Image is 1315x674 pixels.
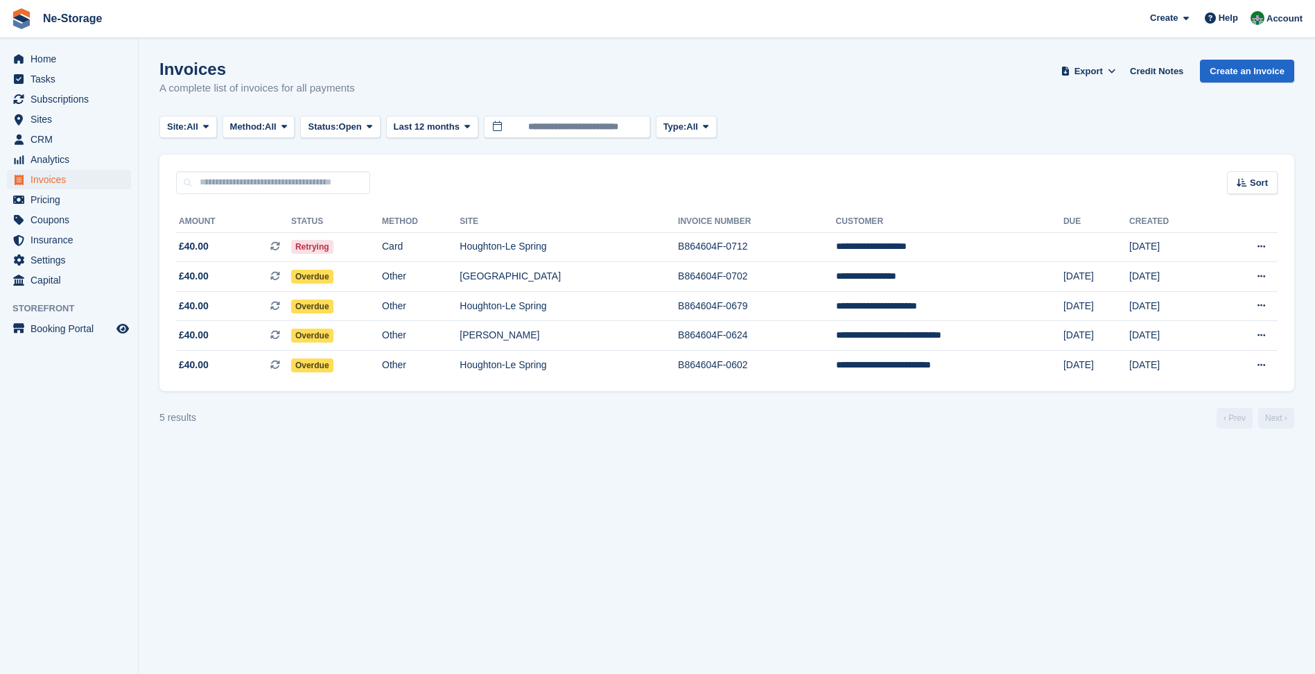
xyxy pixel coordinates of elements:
td: B864604F-0712 [678,232,836,262]
td: [DATE] [1129,262,1214,292]
a: menu [7,49,131,69]
td: [DATE] [1129,321,1214,351]
a: menu [7,110,131,129]
span: Open [339,120,362,134]
th: Status [291,211,382,233]
span: Type: [663,120,687,134]
span: Help [1219,11,1238,25]
button: Method: All [223,116,295,139]
span: Invoices [31,170,114,189]
span: Pricing [31,190,114,209]
td: [DATE] [1129,351,1214,380]
a: menu [7,319,131,338]
button: Last 12 months [386,116,478,139]
p: A complete list of invoices for all payments [159,80,355,96]
td: Houghton-Le Spring [460,232,678,262]
a: Preview store [114,320,131,337]
td: Card [382,232,460,262]
td: [DATE] [1063,351,1129,380]
span: Settings [31,250,114,270]
th: Method [382,211,460,233]
span: Method: [230,120,265,134]
span: Capital [31,270,114,290]
a: menu [7,150,131,169]
span: Storefront [12,302,138,316]
a: menu [7,270,131,290]
div: 5 results [159,411,196,425]
td: Other [382,291,460,321]
span: Status: [308,120,338,134]
button: Type: All [656,116,717,139]
nav: Page [1214,408,1297,429]
span: All [265,120,277,134]
span: Create [1150,11,1178,25]
span: £40.00 [179,239,209,254]
span: Booking Portal [31,319,114,338]
a: menu [7,230,131,250]
a: menu [7,190,131,209]
span: £40.00 [179,299,209,313]
span: Sites [31,110,114,129]
span: Overdue [291,300,333,313]
span: All [686,120,698,134]
th: Customer [836,211,1063,233]
td: Other [382,262,460,292]
img: Charlotte Nesbitt [1251,11,1264,25]
span: CRM [31,130,114,149]
a: Previous [1217,408,1253,429]
a: menu [7,170,131,189]
td: [DATE] [1063,291,1129,321]
span: Last 12 months [394,120,460,134]
td: B864604F-0624 [678,321,836,351]
td: B864604F-0702 [678,262,836,292]
td: B864604F-0679 [678,291,836,321]
td: Other [382,351,460,380]
span: Account [1266,12,1303,26]
button: Status: Open [300,116,380,139]
th: Site [460,211,678,233]
span: Sort [1250,176,1268,190]
span: Retrying [291,240,333,254]
td: [DATE] [1129,232,1214,262]
span: Home [31,49,114,69]
span: All [186,120,198,134]
th: Amount [176,211,291,233]
img: stora-icon-8386f47178a22dfd0bd8f6a31ec36ba5ce8667c1dd55bd0f319d3a0aa187defe.svg [11,8,32,29]
td: Houghton-Le Spring [460,351,678,380]
span: Overdue [291,329,333,343]
span: £40.00 [179,269,209,284]
td: [GEOGRAPHIC_DATA] [460,262,678,292]
th: Created [1129,211,1214,233]
span: Insurance [31,230,114,250]
span: £40.00 [179,358,209,372]
td: Houghton-Le Spring [460,291,678,321]
a: Ne-Storage [37,7,107,30]
td: [PERSON_NAME] [460,321,678,351]
h1: Invoices [159,60,355,78]
button: Site: All [159,116,217,139]
span: Tasks [31,69,114,89]
td: Other [382,321,460,351]
span: Overdue [291,270,333,284]
span: Coupons [31,210,114,230]
span: Analytics [31,150,114,169]
a: Next [1258,408,1294,429]
a: menu [7,69,131,89]
th: Due [1063,211,1129,233]
span: Overdue [291,358,333,372]
td: [DATE] [1063,262,1129,292]
span: Site: [167,120,186,134]
span: £40.00 [179,328,209,343]
span: Export [1074,64,1103,78]
a: Credit Notes [1124,60,1189,83]
td: [DATE] [1063,321,1129,351]
span: Subscriptions [31,89,114,109]
a: menu [7,89,131,109]
a: menu [7,130,131,149]
a: menu [7,250,131,270]
a: Create an Invoice [1200,60,1294,83]
a: menu [7,210,131,230]
td: B864604F-0602 [678,351,836,380]
th: Invoice Number [678,211,836,233]
button: Export [1058,60,1119,83]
